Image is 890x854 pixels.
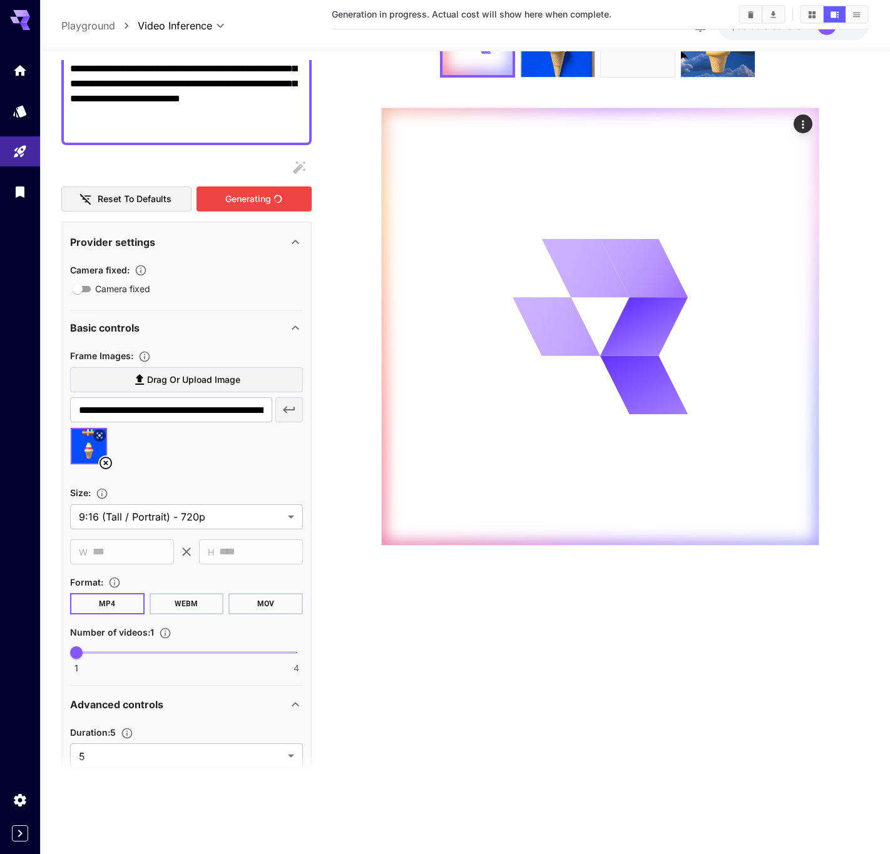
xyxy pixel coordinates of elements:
[154,627,176,639] button: Specify how many videos to generate in a single request. Each video generation will be charged se...
[70,367,303,393] label: Drag or upload image
[74,662,78,674] span: 1
[739,5,785,24] div: Clear AllDownload All
[208,545,214,559] span: H
[846,6,867,23] button: Show media in list view
[794,114,812,133] div: Actions
[70,593,145,614] button: MP4
[13,63,28,78] div: Home
[70,689,303,719] div: Advanced controls
[91,487,113,500] button: Adjust the dimensions of the generated image by specifying its width and height in pixels, or sel...
[70,697,163,712] p: Advanced controls
[70,235,155,250] p: Provider settings
[800,5,869,24] div: Show media in grid viewShow media in video viewShow media in list view
[79,509,283,524] span: 9:16 (Tall / Portrait) - 720p
[801,6,823,23] button: Show media in grid view
[147,372,240,388] span: Drag or upload image
[70,265,130,275] span: Camera fixed :
[13,184,28,200] div: Library
[12,825,28,841] button: Expand sidebar
[70,320,140,335] p: Basic controls
[70,350,133,361] span: Frame Images :
[762,6,784,23] button: Download All
[138,18,212,33] span: Video Inference
[764,21,807,31] span: credits left
[70,627,154,638] span: Number of videos : 1
[70,487,91,498] span: Size :
[294,662,299,674] span: 4
[150,593,224,614] button: WEBM
[13,792,28,808] div: Settings
[332,9,611,19] span: Generation in progress. Actual cost will show here when complete.
[61,18,115,33] a: Playground
[103,576,126,589] button: Choose the file format for the output video.
[95,282,150,295] span: Camera fixed
[13,103,28,119] div: Models
[79,545,88,559] span: W
[70,227,303,257] div: Provider settings
[740,6,762,23] button: Clear All
[133,350,156,363] button: Upload frame images.
[824,6,846,23] button: Show media in video view
[13,144,28,160] div: Playground
[79,749,283,764] span: 5
[730,21,764,31] span: $30.50
[228,593,303,614] button: MOV
[70,577,103,587] span: Format :
[61,18,138,33] nav: breadcrumb
[116,727,138,740] button: Set the number of duration
[70,727,116,738] span: Duration : 5
[70,313,303,343] div: Basic controls
[61,186,192,212] button: Reset to defaults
